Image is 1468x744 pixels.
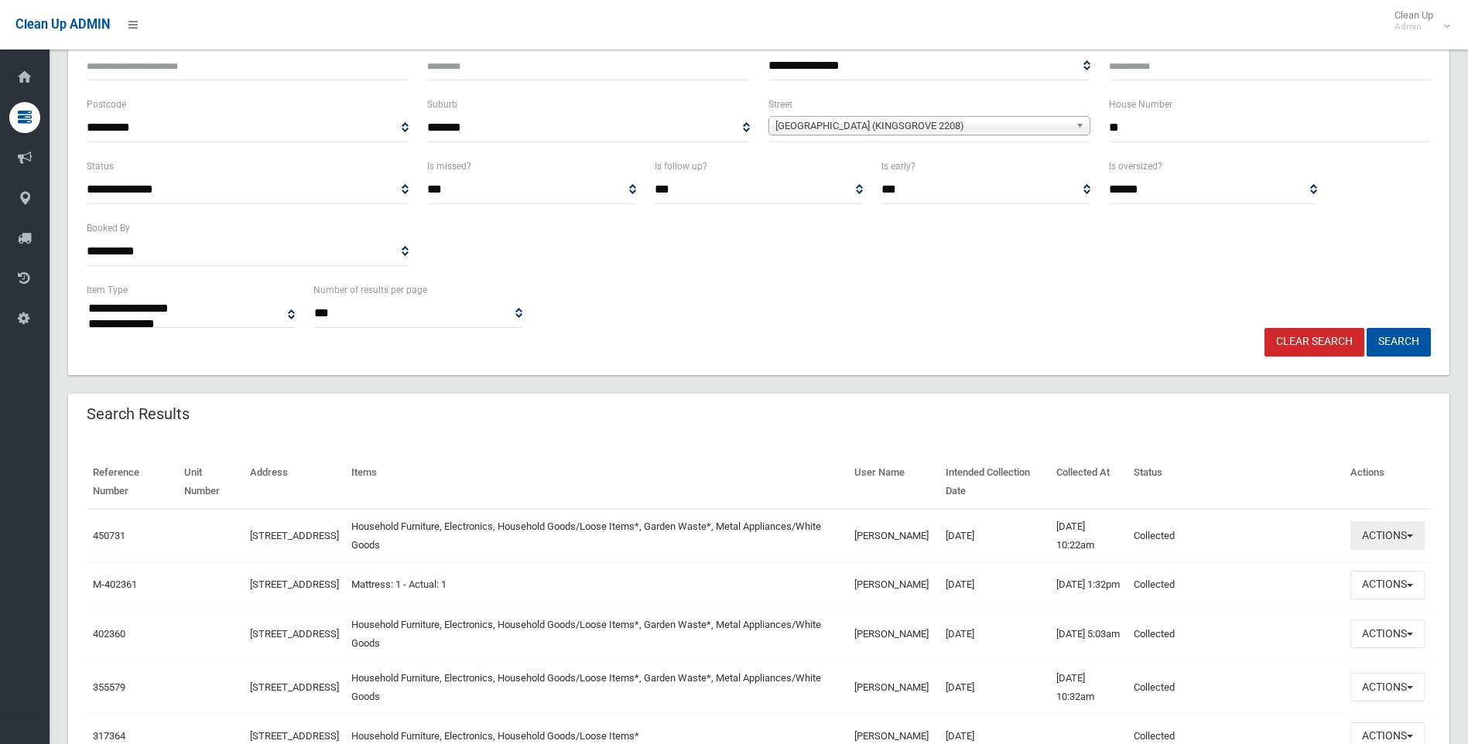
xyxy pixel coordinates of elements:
label: Street [768,96,792,113]
td: [DATE] 10:22am [1050,509,1128,563]
span: Clean Up [1387,9,1449,32]
th: Unit Number [178,456,244,509]
a: 355579 [93,681,125,693]
label: Is missed? [427,158,471,175]
th: Actions [1344,456,1431,509]
a: 450731 [93,530,125,541]
td: [DATE] [939,509,1050,563]
td: Collected [1128,509,1344,563]
th: User Name [848,456,939,509]
th: Address [244,456,345,509]
button: Actions [1350,521,1425,550]
label: Status [87,158,114,175]
span: [GEOGRAPHIC_DATA] (KINGSGROVE 2208) [775,117,1069,135]
a: [STREET_ADDRESS] [250,730,339,742]
a: Clear Search [1264,328,1364,357]
button: Search [1367,328,1431,357]
td: [DATE] [939,660,1050,714]
td: [DATE] [939,607,1050,660]
span: Clean Up ADMIN [15,17,110,32]
th: Intended Collection Date [939,456,1050,509]
td: [PERSON_NAME] [848,607,939,660]
td: Mattress: 1 - Actual: 1 [345,562,849,607]
td: [DATE] 10:32am [1050,660,1128,714]
label: Is early? [881,158,915,175]
label: Item Type [87,282,128,299]
td: [PERSON_NAME] [848,509,939,563]
th: Status [1128,456,1344,509]
td: Collected [1128,660,1344,714]
header: Search Results [68,399,208,429]
label: House Number [1109,96,1172,113]
a: M-402361 [93,578,137,590]
small: Admin [1394,21,1433,32]
a: [STREET_ADDRESS] [250,628,339,640]
label: Booked By [87,220,130,237]
a: 317364 [93,730,125,742]
a: [STREET_ADDRESS] [250,578,339,590]
th: Reference Number [87,456,178,509]
label: Is follow up? [655,158,707,175]
button: Actions [1350,619,1425,648]
label: Postcode [87,96,126,113]
button: Actions [1350,673,1425,701]
label: Is oversized? [1109,158,1162,175]
td: [DATE] 5:03am [1050,607,1128,660]
td: [PERSON_NAME] [848,562,939,607]
a: [STREET_ADDRESS] [250,530,339,541]
th: Collected At [1050,456,1128,509]
a: 402360 [93,628,125,640]
td: [DATE] 1:32pm [1050,562,1128,607]
td: Collected [1128,562,1344,607]
td: [PERSON_NAME] [848,660,939,714]
td: Household Furniture, Electronics, Household Goods/Loose Items*, Garden Waste*, Metal Appliances/W... [345,607,849,660]
td: Collected [1128,607,1344,660]
label: Number of results per page [313,282,427,299]
td: [DATE] [939,562,1050,607]
td: Household Furniture, Electronics, Household Goods/Loose Items*, Garden Waste*, Metal Appliances/W... [345,660,849,714]
a: [STREET_ADDRESS] [250,681,339,693]
td: Household Furniture, Electronics, Household Goods/Loose Items*, Garden Waste*, Metal Appliances/W... [345,509,849,563]
th: Items [345,456,849,509]
button: Actions [1350,571,1425,599]
label: Suburb [427,96,457,113]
